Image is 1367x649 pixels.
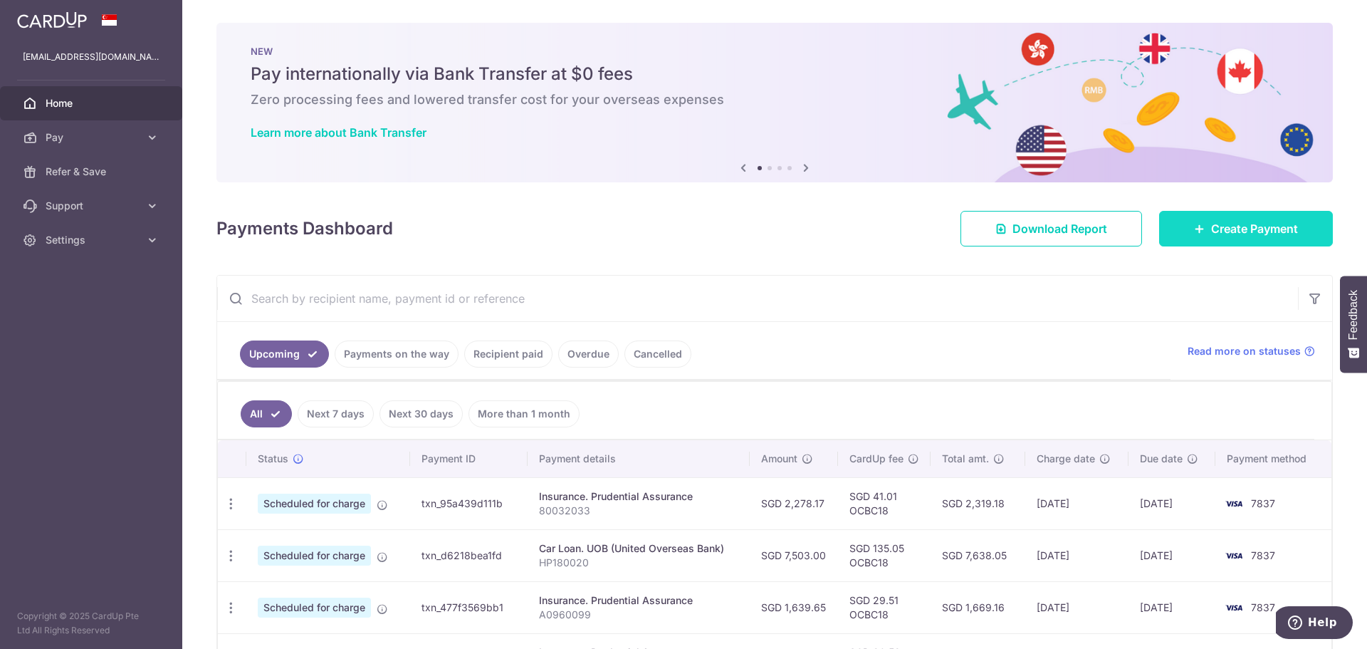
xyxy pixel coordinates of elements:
span: Charge date [1037,452,1095,466]
a: Cancelled [624,341,691,368]
span: 7837 [1251,549,1275,561]
td: [DATE] [1128,477,1215,529]
td: SGD 29.51 OCBC18 [838,581,931,633]
th: Payment ID [410,440,528,477]
img: Bank Card [1220,599,1248,616]
div: Insurance. Prudential Assurance [539,489,738,504]
span: Pay [46,130,140,145]
p: NEW [251,46,1299,57]
td: SGD 7,638.05 [931,529,1025,581]
span: Scheduled for charge [258,598,371,618]
span: 7837 [1251,601,1275,613]
a: Payments on the way [335,341,459,368]
td: SGD 2,319.18 [931,477,1025,529]
p: [EMAIL_ADDRESS][DOMAIN_NAME] [23,50,159,64]
td: [DATE] [1025,581,1129,633]
span: 7837 [1251,497,1275,509]
a: Recipient paid [464,341,552,368]
input: Search by recipient name, payment id or reference [217,276,1298,321]
td: txn_d6218bea1fd [410,529,528,581]
td: SGD 1,669.16 [931,581,1025,633]
p: A0960099 [539,608,738,622]
button: Feedback - Show survey [1340,276,1367,373]
span: Download Report [1012,220,1107,237]
td: SGD 2,278.17 [750,477,838,529]
td: [DATE] [1025,529,1129,581]
span: Create Payment [1211,220,1298,237]
span: Support [46,199,140,213]
h4: Payments Dashboard [216,216,393,242]
img: Bank Card [1220,547,1248,564]
h5: Pay internationally via Bank Transfer at $0 fees [251,63,1299,85]
span: Refer & Save [46,165,140,179]
a: More than 1 month [468,400,580,427]
td: SGD 1,639.65 [750,581,838,633]
img: Bank transfer banner [216,23,1333,182]
a: Next 30 days [379,400,463,427]
th: Payment details [528,440,750,477]
img: CardUp [17,11,87,28]
a: Read more on statuses [1188,344,1315,358]
span: Feedback [1347,290,1360,340]
a: Create Payment [1159,211,1333,246]
td: [DATE] [1025,477,1129,529]
td: txn_477f3569bb1 [410,581,528,633]
span: Home [46,96,140,110]
td: [DATE] [1128,581,1215,633]
a: Overdue [558,341,619,368]
a: Upcoming [240,341,329,368]
td: SGD 135.05 OCBC18 [838,529,931,581]
span: Total amt. [942,452,989,466]
p: HP180020 [539,556,738,570]
h6: Zero processing fees and lowered transfer cost for your overseas expenses [251,91,1299,108]
div: Insurance. Prudential Assurance [539,593,738,608]
a: Next 7 days [298,400,374,427]
span: Amount [761,452,797,466]
div: Car Loan. UOB (United Overseas Bank) [539,541,738,556]
a: Learn more about Bank Transfer [251,125,426,140]
a: Download Report [960,211,1142,246]
img: Bank Card [1220,495,1248,512]
a: All [241,400,292,427]
span: Read more on statuses [1188,344,1301,358]
td: SGD 41.01 OCBC18 [838,477,931,529]
span: Scheduled for charge [258,546,371,566]
span: CardUp fee [849,452,904,466]
iframe: Opens a widget where you can find more information [1276,606,1353,642]
td: SGD 7,503.00 [750,529,838,581]
td: [DATE] [1128,529,1215,581]
span: Scheduled for charge [258,494,371,514]
span: Due date [1140,452,1183,466]
th: Payment method [1215,440,1331,477]
span: Settings [46,233,140,247]
p: 80032033 [539,504,738,518]
span: Status [258,452,288,466]
td: txn_95a439d111b [410,477,528,529]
